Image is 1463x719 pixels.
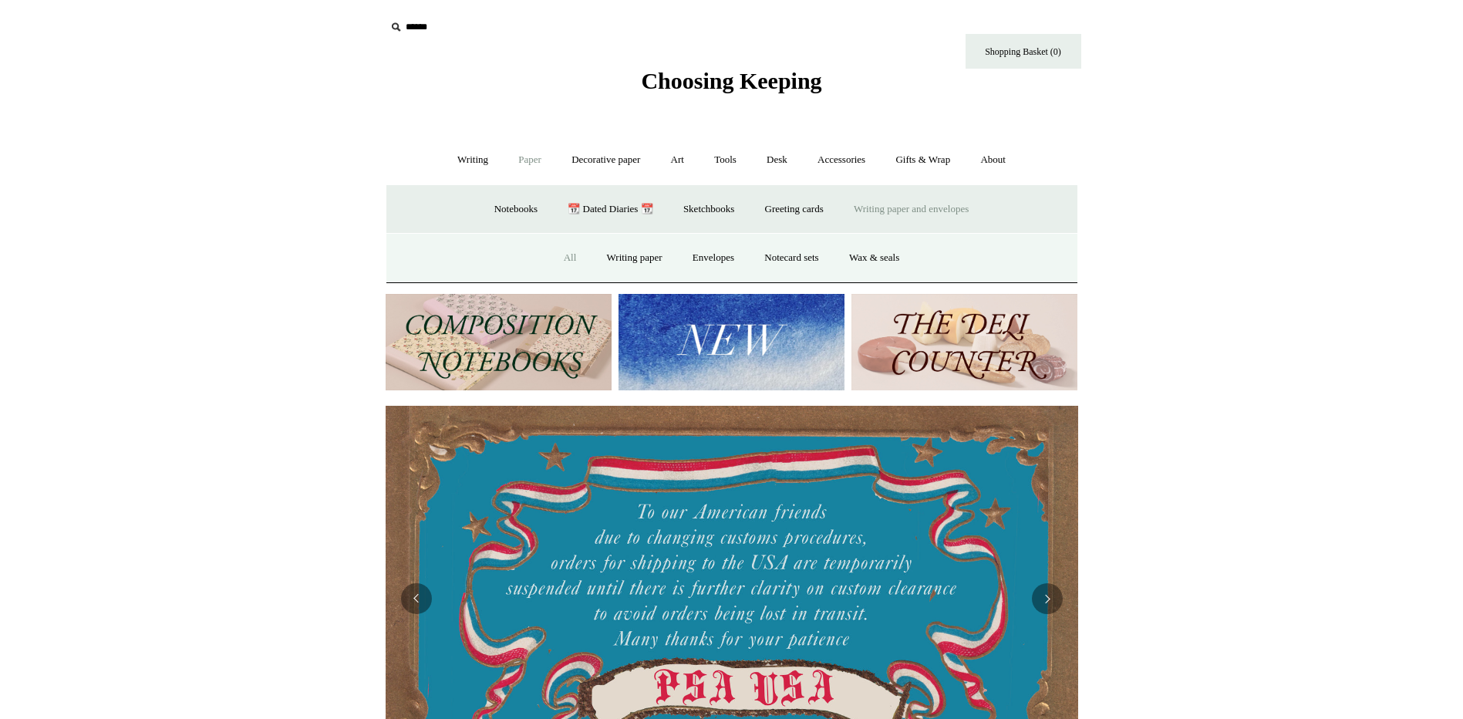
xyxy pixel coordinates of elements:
[386,294,612,390] img: 202302 Composition ledgers.jpg__PID:69722ee6-fa44-49dd-a067-31375e5d54ec
[480,189,551,230] a: Notebooks
[966,140,1020,181] a: About
[619,294,844,390] img: New.jpg__PID:f73bdf93-380a-4a35-bcfe-7823039498e1
[1032,583,1063,614] button: Next
[835,238,913,278] a: Wax & seals
[882,140,964,181] a: Gifts & Wrap
[669,189,748,230] a: Sketchbooks
[750,238,832,278] a: Notecard sets
[550,238,591,278] a: All
[804,140,879,181] a: Accessories
[751,189,838,230] a: Greeting cards
[554,189,666,230] a: 📆 Dated Diaries 📆
[753,140,801,181] a: Desk
[641,80,821,91] a: Choosing Keeping
[641,68,821,93] span: Choosing Keeping
[851,294,1077,390] img: The Deli Counter
[700,140,750,181] a: Tools
[840,189,983,230] a: Writing paper and envelopes
[657,140,698,181] a: Art
[558,140,654,181] a: Decorative paper
[443,140,502,181] a: Writing
[504,140,555,181] a: Paper
[966,34,1081,69] a: Shopping Basket (0)
[679,238,748,278] a: Envelopes
[593,238,676,278] a: Writing paper
[401,583,432,614] button: Previous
